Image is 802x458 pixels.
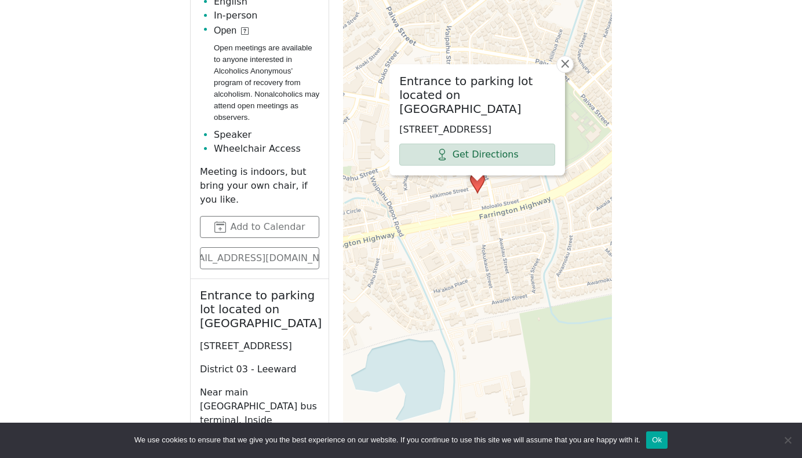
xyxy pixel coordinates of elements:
p: Meeting is indoors, but bring your own chair, if you like. [200,165,319,207]
li: In-person [214,9,319,23]
span: No [782,434,793,446]
a: Close popup [556,56,574,73]
h2: Entrance to parking lot located on [GEOGRAPHIC_DATA] [200,288,319,330]
button: Add to Calendar [200,216,319,238]
a: [EMAIL_ADDRESS][DOMAIN_NAME] [200,247,319,269]
span: Open [214,24,236,38]
h2: Entrance to parking lot located on [GEOGRAPHIC_DATA] [399,74,555,116]
li: Speaker [214,128,319,142]
small: Open meetings are available to anyone interested in Alcoholics Anonymous’ program of recovery fro... [214,42,319,123]
a: Get Directions [399,144,555,166]
li: Wheelchair Access [214,142,319,156]
p: District 03 - Leeward [200,362,319,376]
p: Near main [GEOGRAPHIC_DATA] bus terminal. Inside [PERSON_NAME] & [PERSON_NAME] [200,386,319,455]
span: We use cookies to ensure that we give you the best experience on our website. If you continue to ... [134,434,640,446]
p: [STREET_ADDRESS] [200,339,319,353]
button: Ok [646,431,668,449]
span: × [559,57,571,71]
button: OpenOpen meetings are available to anyone interested in Alcoholics Anonymous’ program of recovery... [214,24,319,128]
p: [STREET_ADDRESS] [399,123,555,137]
